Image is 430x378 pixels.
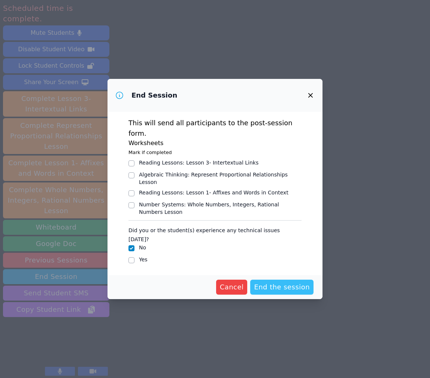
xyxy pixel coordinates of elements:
[216,280,248,295] button: Cancel
[254,282,310,292] span: End the session
[250,280,314,295] button: End the session
[139,245,146,251] label: No
[139,189,288,196] div: Reading Lessons : Lesson 1- Affixes and Words in Context
[139,256,148,262] label: Yes
[128,139,302,148] h3: Worksheets
[128,224,302,244] legend: Did you or the student(s) experience any technical issues [DATE]?
[131,91,177,100] h3: End Session
[128,118,302,139] p: This will send all participants to the post-session form.
[139,159,258,166] div: Reading Lessons : Lesson 3- Intertextual Links
[139,171,302,186] div: Algebraic Thinking : Represent Proportional Relationships Lesson
[139,201,302,216] div: Number Systems : Whole Numbers, Integers, Rational Numbers Lesson
[128,150,172,155] small: Mark if completed
[220,282,244,292] span: Cancel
